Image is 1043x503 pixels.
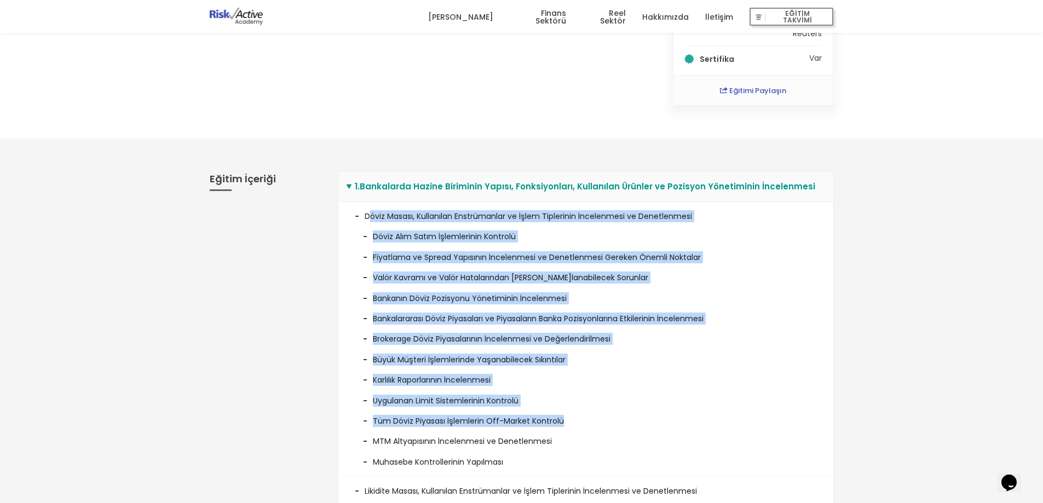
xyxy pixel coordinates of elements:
a: Finans Sektörü [510,1,566,33]
li: Reuters [762,30,822,37]
h5: Sertifika [700,55,807,63]
li: Karlılık Raporlarının İncelenmesi [355,366,817,386]
a: Eğitimi Paylaşın [720,85,786,96]
li: MTM Altyapısının İncelenmesi ve Denetlenmesi [355,427,817,447]
li: Var [684,54,822,64]
iframe: chat widget [997,459,1032,492]
h3: Eğitim İçeriği [210,171,321,191]
a: Hakkımızda [642,1,689,33]
a: İletişim [705,1,733,33]
li: Fiyatlama ve Spread Yapısının İncelenmesi ve Denetlenmesi Gereken Önemli Noktalar [355,243,817,263]
a: EĞİTİM TAKVİMİ [750,1,833,33]
li: Döviz Alım Satım İşlemlerinin Kontrolü [355,222,817,242]
summary: 1.Bankalarda Hazine Biriminin Yapısı, Fonksiyonları, Kullanılan Ürünler ve Pozisyon Yönetiminin İ... [338,172,833,202]
li: Büyük Müşteri İşlemlerinde Yaşanabilecek Sıkıntılar [355,345,817,366]
li: Döviz Masası, Kullanılan Enstrümanlar ve İşlem Tiplerinin İncelenmesi ve Denetlenmesi [338,202,833,477]
li: Valör Kavramı ve Valör Hatalarından [PERSON_NAME]lanabilecek Sorunlar [355,263,817,284]
li: Bankanın Döviz Pozisyonu Yönetiminin İncelenmesi [355,284,817,304]
li: Uygulanan Limit Sistemlerinin Kontrolü [355,386,817,407]
li: Muhasebe Kontrollerinin Yapılması [355,448,817,468]
li: Bankalararası Döviz Piyasaları ve Piyasaların Banka Pozisyonlarına Etkilerinin İncelenmesi [355,304,817,325]
li: Brokerage Döviz Piyasalarının İncelenmesi ve Değerlendirilmesi [355,325,817,345]
span: EĞİTİM TAKVİMİ [765,9,829,25]
a: [PERSON_NAME] [428,1,493,33]
li: Tüm Döviz Piyasası İşlemlerin Off-Market Kontrolü [355,407,817,427]
button: EĞİTİM TAKVİMİ [750,8,833,26]
a: Reel Sektör [583,1,626,33]
img: logo-dark.png [210,8,263,25]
